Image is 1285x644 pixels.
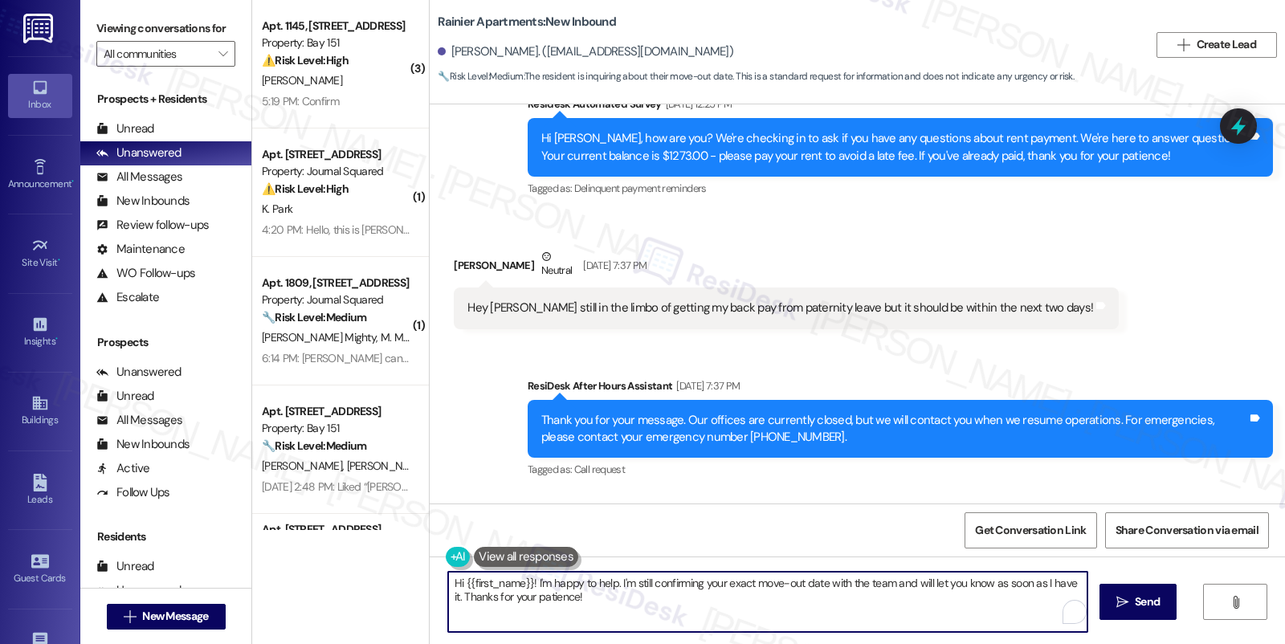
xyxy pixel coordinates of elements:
[438,68,1074,85] span: : The resident is inquiring about their move-out date. This is a standard request for information...
[574,181,707,195] span: Delinquent payment reminders
[96,582,182,599] div: Unanswered
[262,146,410,163] div: Apt. [STREET_ADDRESS]
[8,389,72,433] a: Buildings
[579,257,647,274] div: [DATE] 7:37 PM
[262,73,342,88] span: [PERSON_NAME]
[262,403,410,420] div: Apt. [STREET_ADDRESS]
[96,484,170,501] div: Follow Ups
[528,458,1273,481] div: Tagged as:
[96,265,195,282] div: WO Follow-ups
[381,330,430,344] span: M. Mighty
[262,163,410,180] div: Property: Journal Squared
[262,35,410,51] div: Property: Bay 151
[1156,32,1277,58] button: Create Lead
[262,181,349,196] strong: ⚠️ Risk Level: High
[23,14,56,43] img: ResiDesk Logo
[80,91,251,108] div: Prospects + Residents
[1116,596,1128,609] i: 
[8,74,72,117] a: Inbox
[262,420,410,437] div: Property: Bay 151
[262,351,915,365] div: 6:14 PM: [PERSON_NAME] can we please ensure that [PERSON_NAME]'s key fob works for the dog park. ...
[262,521,410,538] div: Apt. [STREET_ADDRESS]
[96,558,154,575] div: Unread
[448,572,1087,632] textarea: To enrich screen reader interactions, please activate Accessibility in Grammarly extension settings
[262,291,410,308] div: Property: Journal Squared
[96,388,154,405] div: Unread
[96,460,150,477] div: Active
[262,438,366,453] strong: 🔧 Risk Level: Medium
[528,177,1273,200] div: Tagged as:
[975,522,1086,539] span: Get Conversation Link
[262,330,381,344] span: [PERSON_NAME] Mighty
[71,176,74,187] span: •
[8,311,72,354] a: Insights •
[55,333,58,344] span: •
[1105,512,1269,548] button: Share Conversation via email
[454,248,1119,287] div: [PERSON_NAME]
[96,193,190,210] div: New Inbounds
[528,377,1273,400] div: ResiDesk After Hours Assistant
[662,96,732,112] div: [DATE] 12:25 PM
[262,310,366,324] strong: 🔧 Risk Level: Medium
[1099,584,1177,620] button: Send
[96,241,185,258] div: Maintenance
[80,528,251,545] div: Residents
[1197,36,1256,53] span: Create Lead
[104,41,210,67] input: All communities
[438,43,733,60] div: [PERSON_NAME]. ([EMAIL_ADDRESS][DOMAIN_NAME])
[96,120,154,137] div: Unread
[80,334,251,351] div: Prospects
[262,94,339,108] div: 5:19 PM: Confirm
[538,248,575,282] div: Neutral
[107,604,226,630] button: New Message
[124,610,136,623] i: 
[8,232,72,275] a: Site Visit •
[438,70,523,83] strong: 🔧 Risk Level: Medium
[8,469,72,512] a: Leads
[262,202,292,216] span: K. Park
[1135,593,1160,610] span: Send
[574,463,625,476] span: Call request
[965,512,1096,548] button: Get Conversation Link
[218,47,227,60] i: 
[8,548,72,591] a: Guest Cards
[96,145,182,161] div: Unanswered
[1177,39,1189,51] i: 
[96,436,190,453] div: New Inbounds
[347,459,427,473] span: [PERSON_NAME]
[58,255,60,266] span: •
[96,364,182,381] div: Unanswered
[96,16,235,41] label: Viewing conversations for
[672,377,740,394] div: [DATE] 7:37 PM
[467,300,1093,316] div: Hey [PERSON_NAME] still in the limbo of getting my back pay from paternity leave but it should be...
[96,169,182,185] div: All Messages
[96,412,182,429] div: All Messages
[438,14,616,31] b: Rainier Apartments: New Inbound
[262,275,410,291] div: Apt. 1809, [STREET_ADDRESS]
[96,217,209,234] div: Review follow-ups
[262,18,410,35] div: Apt. 1145, [STREET_ADDRESS]
[541,412,1247,446] div: Thank you for your message. Our offices are currently closed, but we will contact you when we res...
[262,459,347,473] span: [PERSON_NAME]
[262,53,349,67] strong: ⚠️ Risk Level: High
[1116,522,1258,539] span: Share Conversation via email
[1230,596,1242,609] i: 
[96,289,159,306] div: Escalate
[541,130,1247,165] div: Hi [PERSON_NAME], how are you? We're checking in to ask if you have any questions about rent paym...
[142,608,208,625] span: New Message
[528,96,1273,118] div: Residesk Automated Survey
